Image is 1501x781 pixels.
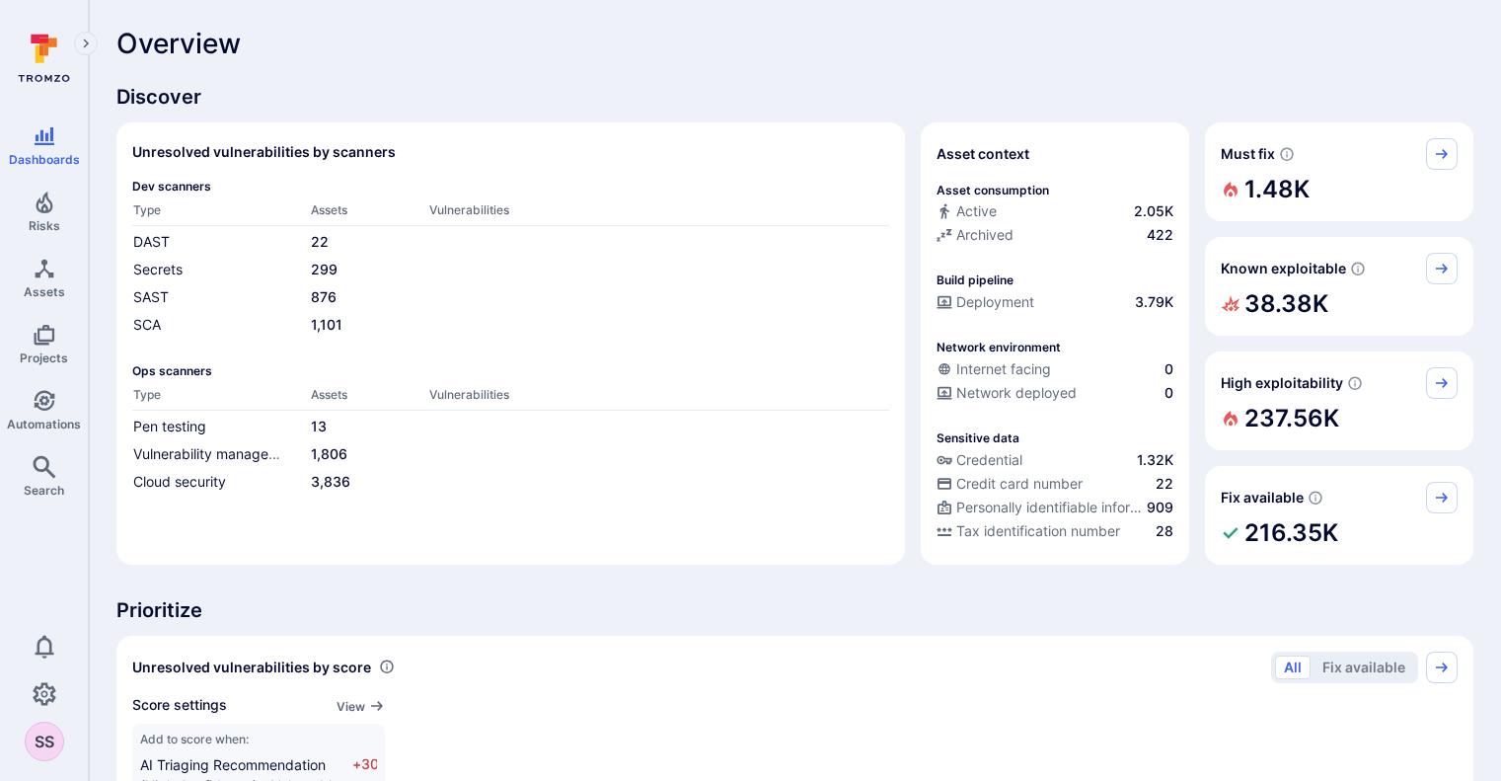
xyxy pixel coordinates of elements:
button: View [337,699,385,714]
span: Dashboards [9,152,80,167]
div: Credit card number [937,474,1083,494]
div: Evidence that an asset is internet facing [937,359,1173,383]
a: 299 [311,261,338,277]
th: Assets [310,386,428,411]
a: View [337,695,385,716]
div: Internet facing [937,359,1051,379]
i: Expand navigation menu [79,36,93,52]
svg: Vulnerabilities with fix available [1308,490,1323,506]
div: Evidence indicative of processing personally identifiable information [937,498,1173,521]
span: Known exploitable [1221,259,1346,278]
h2: 216.35K [1244,513,1338,553]
span: 1.32K [1137,450,1173,470]
h2: 38.38K [1244,284,1328,324]
span: Credit card number [956,474,1083,494]
div: Evidence indicative of processing tax identification numbers [937,521,1173,545]
svg: Confirmed exploitable by KEV [1350,261,1366,276]
div: Code repository is archived [937,225,1173,249]
span: Overview [116,28,241,59]
a: Deployment3.79K [937,292,1173,312]
button: Fix available [1313,656,1414,679]
div: Must fix [1205,122,1473,221]
p: Network environment [937,340,1061,354]
a: 3,836 [311,473,350,490]
span: 22 [1156,474,1173,494]
h2: 237.56K [1244,399,1339,438]
span: Add to score when: [140,732,377,746]
h2: 1.48K [1244,170,1310,209]
span: 3.79K [1135,292,1173,312]
span: Risks [29,218,60,233]
span: Score settings [132,695,227,716]
a: 13 [311,418,327,434]
span: 28 [1156,521,1173,541]
span: Active [956,201,997,221]
span: 0 [1164,359,1173,379]
a: Secrets [133,261,183,277]
span: Credential [956,450,1022,470]
span: Prioritize [116,596,1473,624]
div: Evidence that the asset is packaged and deployed somewhere [937,383,1173,407]
svg: Risk score >=40 , missed SLA [1279,146,1295,162]
h2: Unresolved vulnerabilities by scanners [132,142,396,162]
div: Number of vulnerabilities in status 'Open' 'Triaged' and 'In process' grouped by score [379,657,395,677]
div: High exploitability [1205,351,1473,450]
span: Automations [7,417,81,431]
span: Unresolved vulnerabilities by score [132,658,371,677]
span: Internet facing [956,359,1051,379]
span: Fix available [1221,488,1304,508]
span: Must fix [1221,144,1275,164]
a: Cloud security [133,473,226,490]
a: 22 [311,233,329,250]
button: Expand navigation menu [74,32,98,55]
a: Credential1.32K [937,450,1173,470]
p: Sensitive data [937,430,1019,445]
th: Assets [310,201,428,226]
a: Active2.05K [937,201,1173,221]
div: Fix available [1205,466,1473,565]
a: Internet facing0 [937,359,1173,379]
div: Tax identification number [937,521,1120,541]
button: All [1275,656,1311,679]
div: Active [937,201,997,221]
div: Deployment [937,292,1034,312]
span: Search [24,483,64,498]
a: Credit card number22 [937,474,1173,494]
span: Ops scanners [132,363,889,378]
span: Asset context [937,144,1029,164]
a: Network deployed0 [937,383,1173,403]
a: DAST [133,233,170,250]
span: Projects [20,351,68,365]
th: Type [132,201,310,226]
div: Evidence indicative of handling user or service credentials [937,450,1173,474]
span: Deployment [956,292,1034,312]
div: Archived [937,225,1013,245]
a: Vulnerability management [133,445,301,462]
div: Network deployed [937,383,1077,403]
span: Network deployed [956,383,1077,403]
th: Type [132,386,310,411]
a: Tax identification number28 [937,521,1173,541]
svg: EPSS score ≥ 0.7 [1347,375,1363,391]
a: Archived422 [937,225,1173,245]
span: Discover [116,83,1473,111]
div: Known exploitable [1205,237,1473,336]
div: Credential [937,450,1022,470]
a: Pen testing [133,418,206,434]
a: SCA [133,316,161,333]
div: Configured deployment pipeline [937,292,1173,316]
span: 909 [1147,498,1173,517]
a: Personally identifiable information (PII)909 [937,498,1173,517]
a: 876 [311,288,337,305]
span: Archived [956,225,1013,245]
a: 1,806 [311,445,347,462]
p: Build pipeline [937,273,1013,287]
th: Vulnerabilities [428,386,889,411]
span: Tax identification number [956,521,1120,541]
p: Asset consumption [937,183,1049,197]
span: 2.05K [1134,201,1173,221]
a: 1,101 [311,316,342,333]
div: Evidence indicative of processing credit card numbers [937,474,1173,498]
span: Dev scanners [132,179,889,194]
span: Personally identifiable information (PII) [956,498,1143,517]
